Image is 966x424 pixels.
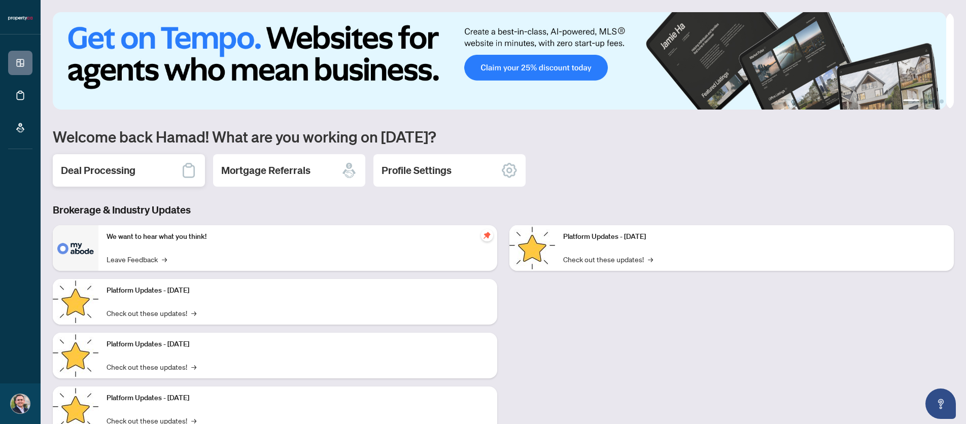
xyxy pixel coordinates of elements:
[8,15,32,21] img: logo
[11,394,30,413] img: Profile Icon
[903,99,919,103] button: 1
[53,12,946,110] img: Slide 0
[162,254,167,265] span: →
[107,339,489,350] p: Platform Updates - [DATE]
[53,203,954,217] h3: Brokerage & Industry Updates
[648,254,653,265] span: →
[931,99,936,103] button: 3
[481,229,493,241] span: pushpin
[925,388,956,419] button: Open asap
[107,307,196,319] a: Check out these updates!→
[563,254,653,265] a: Check out these updates!→
[221,163,310,178] h2: Mortgage Referrals
[107,285,489,296] p: Platform Updates - [DATE]
[53,127,954,146] h1: Welcome back Hamad! What are you working on [DATE]?
[923,99,927,103] button: 2
[382,163,452,178] h2: Profile Settings
[509,225,555,271] img: Platform Updates - June 23, 2025
[107,393,489,404] p: Platform Updates - [DATE]
[191,307,196,319] span: →
[191,361,196,372] span: →
[107,361,196,372] a: Check out these updates!→
[53,225,98,271] img: We want to hear what you think!
[563,231,946,242] p: Platform Updates - [DATE]
[53,279,98,325] img: Platform Updates - September 16, 2025
[107,231,489,242] p: We want to hear what you think!
[107,254,167,265] a: Leave Feedback→
[61,163,135,178] h2: Deal Processing
[940,99,944,103] button: 4
[53,333,98,378] img: Platform Updates - July 21, 2025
